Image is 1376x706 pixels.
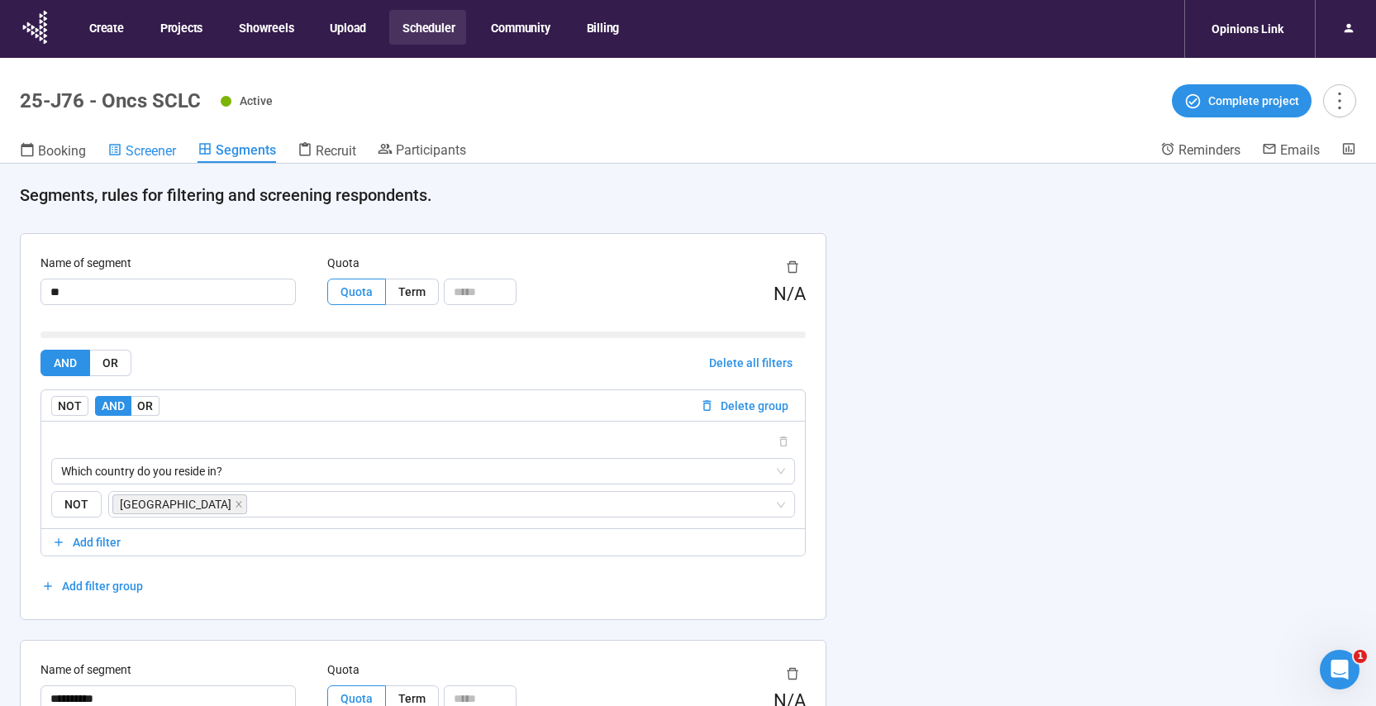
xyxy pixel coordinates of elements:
[478,10,561,45] button: Community
[1202,13,1293,45] div: Opinions Link
[693,396,795,416] button: Delete group
[198,141,276,163] a: Segments
[73,533,121,551] span: Add filter
[107,141,176,163] a: Screener
[1160,141,1240,161] a: Reminders
[1178,142,1240,158] span: Reminders
[40,573,144,599] button: Add filter group
[298,141,356,163] a: Recruit
[38,143,86,159] span: Booking
[721,397,788,415] span: Delete group
[779,661,806,687] button: delete
[54,356,77,370] span: AND
[1328,89,1350,112] span: more
[327,661,359,679] label: Quota
[1354,650,1367,663] span: 1
[240,94,273,107] span: Active
[327,254,359,272] label: Quota
[147,10,214,45] button: Projects
[398,692,426,705] span: Term
[120,495,231,513] span: [GEOGRAPHIC_DATA]
[786,260,799,274] span: delete
[1280,142,1320,158] span: Emails
[40,661,131,679] label: Name of segment
[137,399,153,413] span: OR
[340,692,373,705] span: Quota
[1172,84,1312,117] button: Complete project
[317,10,378,45] button: Upload
[574,10,631,45] button: Billing
[1262,141,1320,161] a: Emails
[1320,650,1359,689] iframe: Intercom live chat
[396,142,466,158] span: Participants
[112,494,247,514] span: United States of America
[709,354,793,372] span: Delete all filters
[20,184,1343,207] h4: Segments, rules for filtering and screening respondents.
[779,254,806,280] button: delete
[102,356,118,370] span: OR
[62,577,143,595] span: Add filter group
[786,667,799,680] span: delete
[216,142,276,158] span: Segments
[41,529,805,556] button: Add filter
[235,500,243,508] span: close
[1208,92,1299,110] span: Complete project
[398,285,426,298] span: Term
[102,399,125,413] span: AND
[76,10,136,45] button: Create
[696,350,806,376] button: Delete all filters
[378,141,466,161] a: Participants
[340,285,373,298] span: Quota
[774,280,806,309] div: N/A
[20,89,201,112] h1: 25-J76 - Oncs SCLC
[1323,84,1356,117] button: more
[20,141,86,163] a: Booking
[61,459,785,484] span: Which country do you reside in?
[126,143,176,159] span: Screener
[389,10,466,45] button: Scheduler
[226,10,305,45] button: Showreels
[316,143,356,159] span: Recruit
[40,254,131,272] label: Name of segment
